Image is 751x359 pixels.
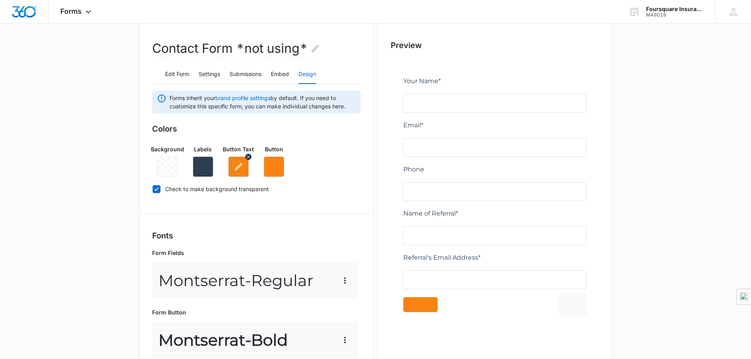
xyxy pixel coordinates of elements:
[265,145,283,153] p: Button
[5,224,29,232] span: Submit
[60,7,82,15] span: Forms
[158,269,313,292] p: Montserrat - Regular
[298,65,316,84] button: Design
[152,123,361,135] h3: Colors
[158,328,288,352] p: Montserrat - Bold
[223,145,254,153] p: Button Text
[152,249,358,257] p: Form Fields
[152,185,361,193] label: Check to make background transparent
[152,39,320,58] h2: Contact Form *not using*
[151,145,184,153] p: Background
[646,6,704,12] div: account name
[229,65,261,84] button: Submissions
[170,94,356,110] span: Forms inherit your by default. If you need to customize this specific form, you can make individu...
[199,65,220,84] button: Settings
[152,230,361,242] h3: Fonts
[311,39,320,58] button: Edit Form Name
[646,12,704,18] div: account id
[215,95,270,101] a: brand profile settings
[165,65,189,84] button: Edit Form
[194,145,212,153] p: Labels
[156,216,257,240] iframe: reCAPTCHA
[152,308,358,316] p: Form Button
[271,65,289,84] button: Embed
[391,39,599,51] h2: Preview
